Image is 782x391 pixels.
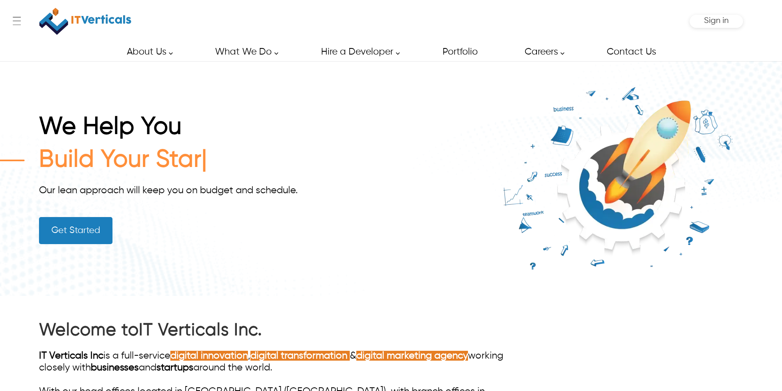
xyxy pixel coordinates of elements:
[704,19,729,24] a: Sign in
[39,113,490,146] h1: We Help You
[170,351,248,361] a: digital innovation
[39,185,490,197] div: Our lean approach will keep you on budget and schedule.
[39,319,532,342] h2: Welcome to
[312,43,404,61] a: Hire a Developer
[597,43,665,61] a: Contact Us
[491,85,743,272] img: it-verticals-build-your-startup
[156,363,193,373] a: startups
[39,217,112,244] a: Get Started
[250,351,347,361] a: digital transformation
[39,351,103,361] a: IT Verticals Inc
[39,4,131,39] img: IT Verticals Inc
[39,148,202,172] span: Build Your Star
[117,43,177,61] a: About Us
[704,16,729,25] span: Sign in
[515,43,569,61] a: Careers
[139,322,262,339] a: IT Verticals Inc.
[206,43,283,61] a: What We Do
[356,351,468,361] a: digital marketing agency
[91,363,139,373] a: businesses
[433,43,486,61] a: Portfolio
[39,4,132,39] a: IT Verticals Inc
